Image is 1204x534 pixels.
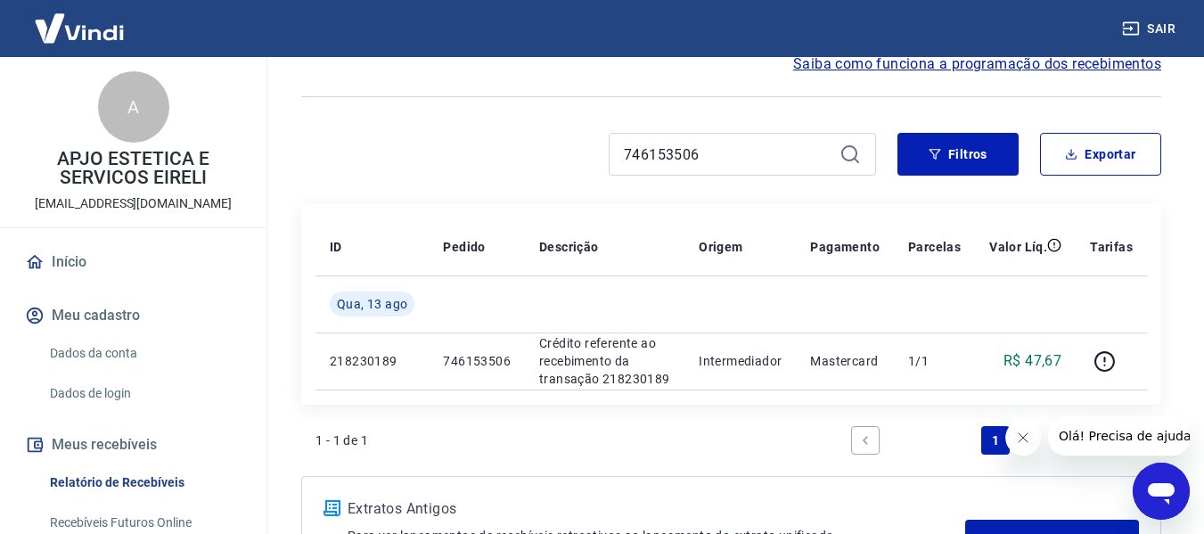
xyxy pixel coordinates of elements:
iframe: Mensagem da empresa [1048,416,1190,456]
p: Intermediador [699,352,782,370]
img: Vindi [21,1,137,55]
a: Dados de login [43,375,245,412]
p: [EMAIL_ADDRESS][DOMAIN_NAME] [35,194,232,213]
p: Descrição [539,238,599,256]
ul: Pagination [844,419,1147,462]
p: 1 - 1 de 1 [315,431,368,449]
button: Sair [1118,12,1183,45]
a: Início [21,242,245,282]
p: Crédito referente ao recebimento da transação 218230189 [539,334,670,388]
p: Tarifas [1090,238,1133,256]
p: 746153506 [443,352,511,370]
p: ID [330,238,342,256]
p: R$ 47,67 [1003,350,1061,372]
div: A [98,71,169,143]
p: 218230189 [330,352,414,370]
a: Relatório de Recebíveis [43,464,245,501]
iframe: Fechar mensagem [1005,420,1041,456]
a: Saiba como funciona a programação dos recebimentos [793,53,1161,75]
input: Busque pelo número do pedido [624,141,832,168]
p: Pagamento [810,238,880,256]
p: 1/1 [908,352,961,370]
a: Page 1 is your current page [981,426,1010,455]
p: Extratos Antigos [348,498,965,520]
p: Parcelas [908,238,961,256]
button: Exportar [1040,133,1161,176]
p: Mastercard [810,352,880,370]
p: Pedido [443,238,485,256]
img: ícone [324,500,340,516]
a: Previous page [851,426,880,455]
a: Dados da conta [43,335,245,372]
p: Valor Líq. [989,238,1047,256]
button: Filtros [897,133,1019,176]
iframe: Botão para abrir a janela de mensagens [1133,463,1190,520]
span: Olá! Precisa de ajuda? [11,12,150,27]
p: APJO ESTETICA E SERVICOS EIRELI [14,150,252,187]
span: Qua, 13 ago [337,295,407,313]
p: Origem [699,238,742,256]
button: Meus recebíveis [21,425,245,464]
button: Meu cadastro [21,296,245,335]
